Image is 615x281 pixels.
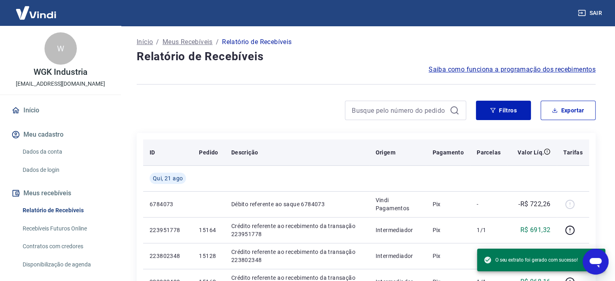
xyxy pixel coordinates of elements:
[583,249,609,275] iframe: Botão para abrir a janela de mensagens
[432,226,464,234] p: Pix
[231,148,258,156] p: Descrição
[156,37,159,47] p: /
[476,101,531,120] button: Filtros
[10,126,111,144] button: Meu cadastro
[137,37,153,47] a: Início
[432,252,464,260] p: Pix
[352,104,446,116] input: Busque pelo número do pedido
[150,226,186,234] p: 223951778
[10,184,111,202] button: Meus recebíveis
[376,252,420,260] p: Intermediador
[163,37,213,47] a: Meus Recebíveis
[10,101,111,119] a: Início
[19,220,111,237] a: Recebíveis Futuros Online
[520,225,551,235] p: R$ 691,32
[19,238,111,255] a: Contratos com credores
[231,248,363,264] p: Crédito referente ao recebimento da transação 223802348
[563,148,583,156] p: Tarifas
[216,37,219,47] p: /
[150,148,155,156] p: ID
[153,174,183,182] span: Qui, 21 ago
[477,252,501,260] p: 1/1
[19,144,111,160] a: Dados da conta
[484,256,578,264] span: O seu extrato foi gerado com sucesso!
[432,148,464,156] p: Pagamento
[477,200,501,208] p: -
[576,6,605,21] button: Sair
[137,49,596,65] h4: Relatório de Recebíveis
[34,68,87,76] p: WGK Industria
[19,162,111,178] a: Dados de login
[518,148,544,156] p: Valor Líq.
[376,196,420,212] p: Vindi Pagamentos
[16,80,105,88] p: [EMAIL_ADDRESS][DOMAIN_NAME]
[541,101,596,120] button: Exportar
[477,148,501,156] p: Parcelas
[231,222,363,238] p: Crédito referente ao recebimento da transação 223951778
[44,32,77,65] div: W
[429,65,596,74] a: Saiba como funciona a programação dos recebimentos
[199,226,218,234] p: 15164
[199,252,218,260] p: 15128
[10,0,62,25] img: Vindi
[432,200,464,208] p: Pix
[231,200,363,208] p: Débito referente ao saque 6784073
[150,200,186,208] p: 6784073
[376,226,420,234] p: Intermediador
[222,37,292,47] p: Relatório de Recebíveis
[150,252,186,260] p: 223802348
[376,148,395,156] p: Origem
[19,256,111,273] a: Disponibilização de agenda
[477,226,501,234] p: 1/1
[199,148,218,156] p: Pedido
[19,202,111,219] a: Relatório de Recebíveis
[518,199,550,209] p: -R$ 722,26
